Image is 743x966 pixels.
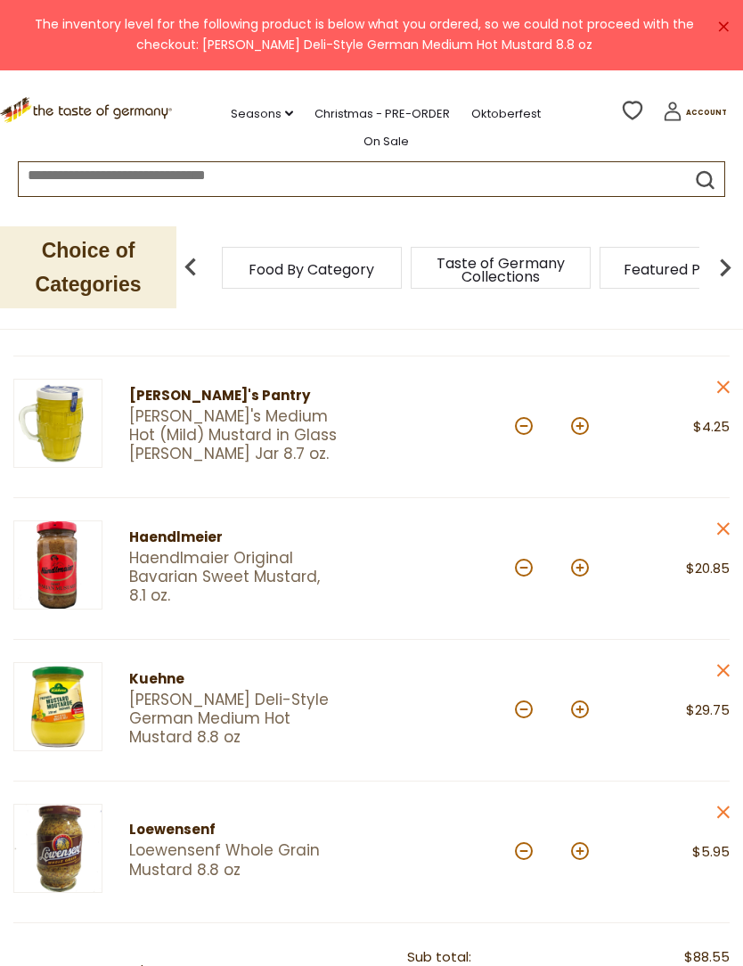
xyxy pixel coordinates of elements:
[693,417,730,436] span: $4.25
[249,263,374,276] a: Food By Category
[314,104,450,124] a: Christmas - PRE-ORDER
[129,407,340,464] a: [PERSON_NAME]'s Medium Hot (Mild) Mustard in Glass [PERSON_NAME] Jar 8.7 oz.
[129,549,340,606] a: Haendlmaier Original Bavarian Sweet Mustard, 8.1 oz.
[429,257,572,283] a: Taste of Germany Collections
[173,250,208,285] img: previous arrow
[407,947,471,966] span: Sub total:
[231,104,293,124] a: Seasons
[13,662,102,751] img: Kuehne Deli-Style German Medium Hot Mustard 8.8 oz
[129,527,340,549] div: Haendlmeier
[13,804,102,893] img: Lowensenf Whole Grain Mustard
[363,132,409,151] a: On Sale
[692,842,730,861] span: $5.95
[686,108,727,118] span: Account
[471,104,541,124] a: Oktoberfest
[686,559,730,577] span: $20.85
[129,841,340,880] a: Loewensenf Whole Grain Mustard 8.8 oz
[129,819,340,841] div: Loewensenf
[707,250,743,285] img: next arrow
[13,520,102,610] img: Haendlmaier Original Bavarian Sweet Mustard, 8.1 oz.
[129,668,340,691] div: Kuehne
[14,14,714,56] div: The inventory level for the following product is below what you ordered, so we could not proceed ...
[663,102,727,127] a: Account
[13,379,102,468] img: Erika's Medium Hot (Mild) Mustard in Glass Stein Jar 8.7 oz.
[686,700,730,719] span: $29.75
[129,385,340,407] div: [PERSON_NAME]'s Pantry
[718,21,729,32] a: ×
[129,691,340,748] a: [PERSON_NAME] Deli-Style German Medium Hot Mustard 8.8 oz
